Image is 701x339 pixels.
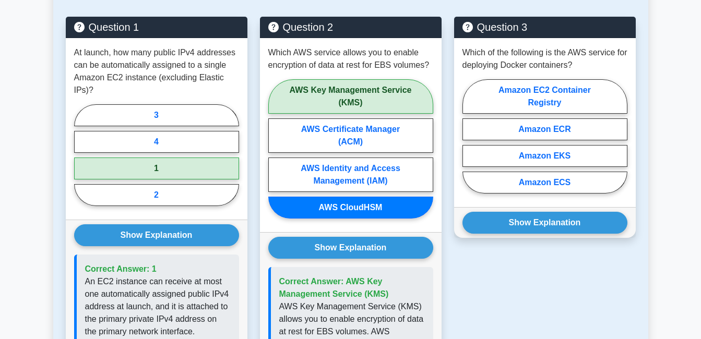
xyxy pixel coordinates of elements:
label: AWS CloudHSM [268,197,433,219]
label: Amazon ECR [462,118,627,140]
h5: Question 2 [268,21,433,33]
label: Amazon EKS [462,145,627,167]
label: 2 [74,184,239,206]
label: AWS Identity and Access Management (IAM) [268,158,433,192]
span: Correct Answer: AWS Key Management Service (KMS) [279,277,389,298]
h5: Question 3 [462,21,627,33]
p: Which AWS service allows you to enable encryption of data at rest for EBS volumes? [268,46,433,71]
label: AWS Certificate Manager (ACM) [268,118,433,153]
p: At launch, how many public IPv4 addresses can be automatically assigned to a single Amazon EC2 in... [74,46,239,96]
label: 3 [74,104,239,126]
label: Amazon ECS [462,172,627,193]
button: Show Explanation [74,224,239,246]
p: Which of the following is the AWS service for deploying Docker containers? [462,46,627,71]
label: 1 [74,158,239,179]
button: Show Explanation [268,237,433,259]
label: 4 [74,131,239,153]
button: Show Explanation [462,212,627,234]
label: AWS Key Management Service (KMS) [268,79,433,114]
label: Amazon EC2 Container Registry [462,79,627,114]
span: Correct Answer: 1 [85,264,157,273]
h5: Question 1 [74,21,239,33]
